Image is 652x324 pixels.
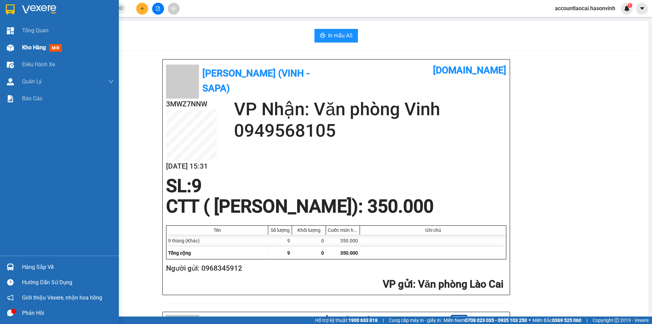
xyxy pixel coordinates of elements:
[166,263,504,274] h2: Người gửi: 0968345912
[314,29,358,42] button: printerIn mẫu A5
[22,262,114,272] div: Hàng sắp về
[166,235,268,247] div: 9 thùng (Khác)
[624,5,630,12] img: icon-new-feature
[29,8,102,35] b: [PERSON_NAME] (Vinh - Sapa)
[49,44,62,52] span: mới
[4,39,55,51] h2: 3MWZ7NNW
[292,235,326,247] div: 0
[586,317,587,324] span: |
[465,318,527,323] strong: 0708 023 035 - 0935 103 250
[7,310,14,316] span: message
[119,6,123,10] span: close-circle
[119,5,123,12] span: close-circle
[7,27,14,34] img: dashboard-icon
[22,293,102,302] span: Giới thiệu Vexere, nhận hoa hồng
[7,44,14,51] img: warehouse-icon
[7,95,14,102] img: solution-icon
[549,4,621,13] span: accountlaocai.hasonvinh
[340,250,358,256] span: 350.000
[636,3,648,15] button: caret-down
[552,318,581,323] strong: 0369 525 060
[614,318,619,323] span: copyright
[166,175,192,197] span: SL:
[234,120,506,141] h2: 0949568105
[202,68,310,94] b: [PERSON_NAME] (Vinh - Sapa)
[315,317,378,324] span: Hỗ trợ kỹ thuật:
[7,279,14,286] span: question-circle
[287,250,290,256] span: 9
[529,319,531,322] span: ⚪️
[326,235,360,247] div: 350.000
[6,4,15,15] img: logo-vxr
[22,94,42,103] span: Báo cáo
[362,227,504,233] div: Ghi chú
[270,227,290,233] div: Số lượng
[348,318,378,323] strong: 1900 633 818
[36,39,164,82] h2: VP Nhận: Văn phòng Vinh
[166,161,217,172] h2: [DATE] 15:31
[140,6,145,11] span: plus
[22,26,49,35] span: Tổng Quan
[22,44,46,51] span: Kho hàng
[152,3,164,15] button: file-add
[136,3,148,15] button: plus
[168,227,266,233] div: Tên
[532,317,581,324] span: Miền Bắc
[328,227,358,233] div: Cước món hàng
[22,60,55,69] span: Điều hành xe
[7,78,14,85] img: warehouse-icon
[171,6,176,11] span: aim
[629,3,631,8] span: 1
[628,3,632,8] sup: 1
[389,317,442,324] span: Cung cấp máy in - giấy in:
[320,33,325,39] span: printer
[108,79,114,84] span: down
[168,3,180,15] button: aim
[383,278,413,290] span: VP gửi
[7,263,14,271] img: warehouse-icon
[91,5,164,17] b: [DOMAIN_NAME]
[192,175,202,197] span: 9
[443,317,527,324] span: Miền Nam
[22,277,114,288] div: Hướng dẫn sử dụng
[383,317,384,324] span: |
[166,99,217,110] h2: 3MWZ7NNW
[22,308,114,318] div: Phản hồi
[166,277,504,291] h2: : Văn phòng Lào Cai
[22,77,42,86] span: Quản Lý
[433,65,506,76] b: [DOMAIN_NAME]
[268,235,292,247] div: 9
[156,6,160,11] span: file-add
[639,5,645,12] span: caret-down
[471,316,507,321] b: [DOMAIN_NAME]
[328,31,352,40] span: In mẫu A5
[7,294,14,301] span: notification
[294,227,324,233] div: Khối lượng
[234,99,506,120] h2: VP Nhận: Văn phòng Vinh
[162,196,438,217] div: CTT ( [PERSON_NAME]) : 350.000
[7,61,14,68] img: warehouse-icon
[168,250,191,256] span: Tổng cộng
[321,250,324,256] span: 0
